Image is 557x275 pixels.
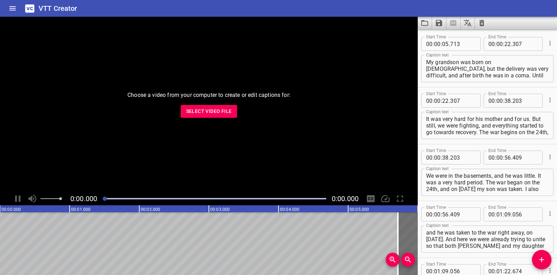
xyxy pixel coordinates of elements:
[432,17,446,29] button: Save captions to file
[504,37,511,51] input: 22
[546,266,555,275] button: Cue Options
[103,198,326,199] div: Play progress
[401,253,415,267] button: Zoom Out
[350,207,369,212] text: 00:05.000
[504,151,511,165] input: 56
[449,151,450,165] span: .
[488,94,495,108] input: 00
[393,192,407,205] div: Toggle Full Screen
[496,37,503,51] input: 00
[450,151,476,165] input: 203
[546,96,555,105] button: Cue Options
[426,94,433,108] input: 00
[435,19,443,27] svg: Save captions to file
[442,37,449,51] input: 05
[421,19,429,27] svg: Load captions from file
[442,151,449,165] input: 38
[461,17,475,29] button: Translate captions
[1,207,21,212] text: 00:00.000
[546,148,554,166] div: Cue Options
[512,37,538,51] input: 307
[504,207,511,221] input: 09
[450,207,476,221] input: 409
[450,37,476,51] input: 713
[433,94,434,108] span: :
[546,209,555,218] button: Cue Options
[426,229,549,249] textarea: and he was taken to the war right away, on [DATE]. And here we were already trying to unite so th...
[546,39,555,48] button: Cue Options
[478,19,486,27] svg: Clear captions
[446,17,461,29] span: Select a video in the pane to the left, then you can automatically extract captions.
[441,207,442,221] span: :
[210,207,230,212] text: 00:03.000
[433,207,434,221] span: :
[434,94,441,108] input: 00
[511,37,512,51] span: .
[441,151,442,165] span: :
[512,207,538,221] input: 056
[496,94,503,108] input: 00
[434,207,441,221] input: 00
[546,34,554,52] div: Cue Options
[546,152,555,161] button: Cue Options
[441,94,442,108] span: :
[503,207,504,221] span: :
[495,207,496,221] span: :
[488,151,495,165] input: 00
[426,151,433,165] input: 00
[426,37,433,51] input: 00
[512,94,538,108] input: 203
[496,151,503,165] input: 00
[488,37,495,51] input: 00
[141,207,160,212] text: 00:02.000
[418,17,432,29] button: Load captions from file
[503,94,504,108] span: :
[475,17,489,29] button: Clear captions
[488,207,495,221] input: 00
[496,207,503,221] input: 01
[39,3,77,14] h6: VTT Creator
[181,105,237,118] button: Select Video File
[511,207,512,221] span: .
[332,194,359,203] span: Video Duration
[495,37,496,51] span: :
[386,253,400,267] button: Zoom In
[71,207,91,212] text: 00:01.000
[503,37,504,51] span: :
[442,94,449,108] input: 22
[532,250,551,269] button: Add Cue
[127,91,290,99] p: Choose a video from your computer to create or edit captions for:
[426,207,433,221] input: 00
[364,192,377,205] div: Hide/Show Captions
[70,194,97,203] span: Current Time
[186,107,232,116] span: Select Video File
[433,151,434,165] span: :
[495,151,496,165] span: :
[433,37,434,51] span: :
[449,37,450,51] span: .
[442,207,449,221] input: 56
[449,207,450,221] span: .
[511,94,512,108] span: .
[426,59,549,79] textarea: My grandson was born on [DEMOGRAPHIC_DATA], but the delivery was very difficult, and after birth ...
[434,37,441,51] input: 00
[449,94,450,108] span: .
[379,192,392,205] div: Playback Speed
[450,94,476,108] input: 307
[503,151,504,165] span: :
[546,91,554,109] div: Cue Options
[512,151,538,165] input: 409
[546,205,554,223] div: Cue Options
[495,94,496,108] span: :
[463,19,472,27] svg: Translate captions
[434,151,441,165] input: 00
[504,94,511,108] input: 38
[426,173,549,192] textarea: We were in the basements, and he was little. It was a very hard period. The war began on the 24th...
[441,37,442,51] span: :
[511,151,512,165] span: .
[426,116,549,136] textarea: It was very hard for his mother and for us. But still, we were fighting, and everything started t...
[280,207,299,212] text: 00:04.000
